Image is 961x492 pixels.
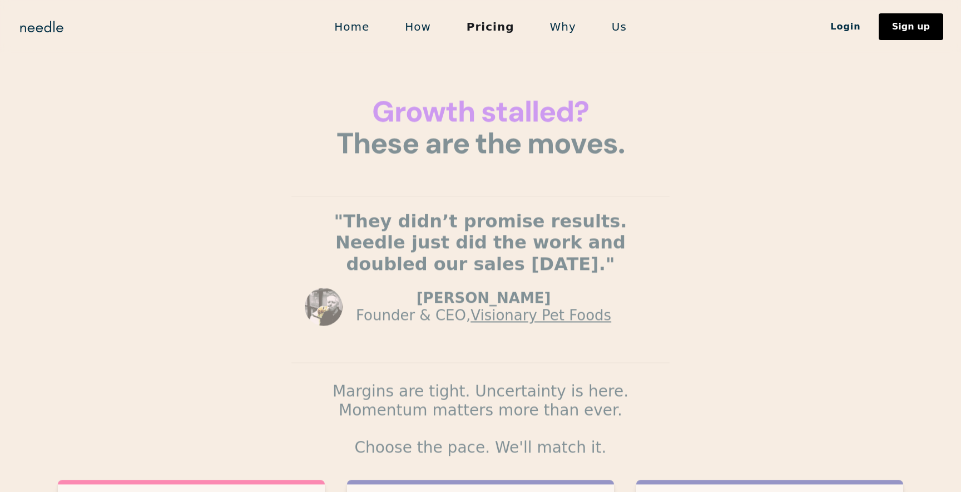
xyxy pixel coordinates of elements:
[470,307,611,324] a: Visionary Pet Foods
[879,13,943,40] a: Sign up
[892,22,930,31] div: Sign up
[316,15,387,38] a: Home
[291,96,670,159] h1: These are the moves.
[449,15,532,38] a: Pricing
[334,211,627,275] strong: "They didn’t promise results. Needle just did the work and doubled our sales [DATE]."
[356,290,611,307] p: [PERSON_NAME]
[372,92,588,130] span: Growth stalled?
[291,382,670,456] p: Margins are tight. Uncertainty is here. Momentum matters more than ever. Choose the pace. We'll m...
[813,17,879,36] a: Login
[387,15,449,38] a: How
[532,15,594,38] a: Why
[356,307,611,324] p: Founder & CEO,
[594,15,645,38] a: Us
